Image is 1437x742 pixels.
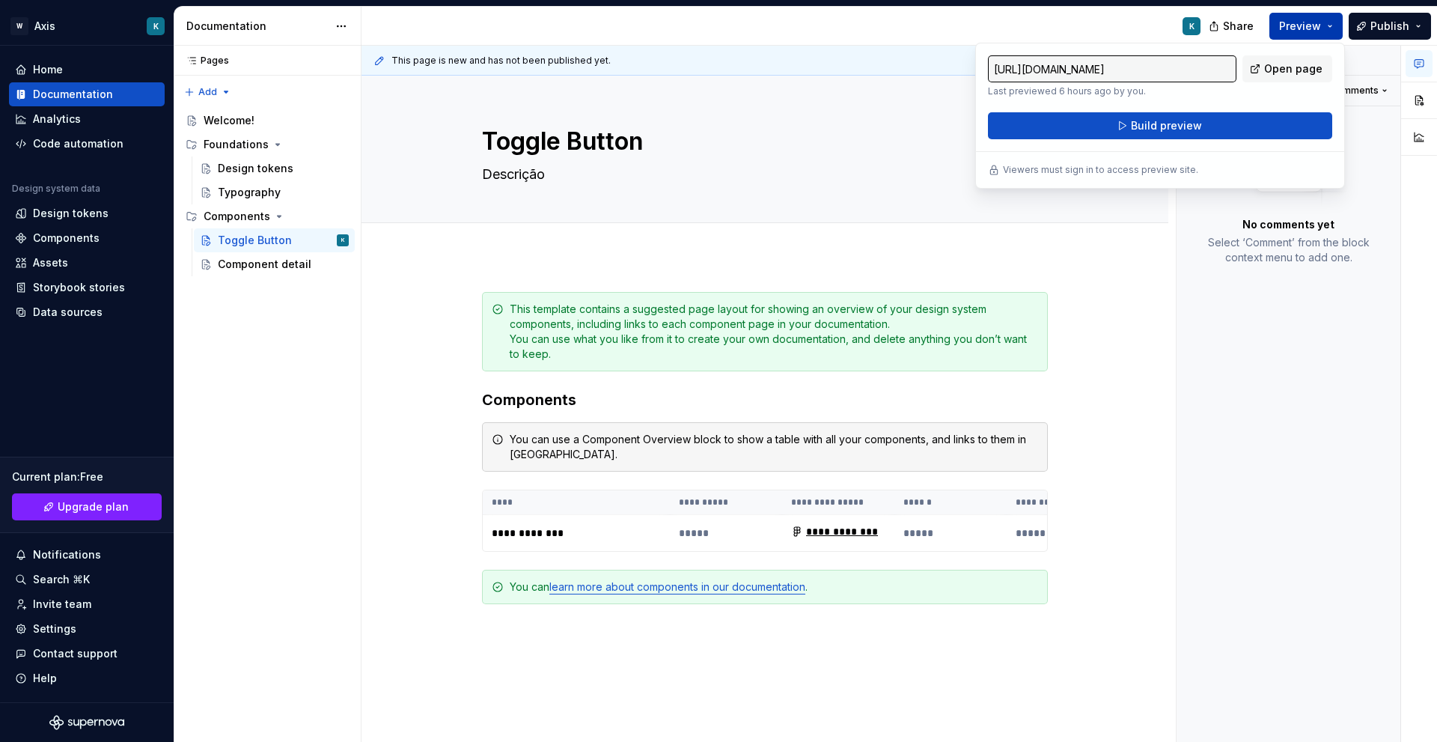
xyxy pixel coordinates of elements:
div: Current plan : Free [12,469,162,484]
div: Foundations [204,137,269,152]
span: Add [198,86,217,98]
a: learn more about components in our documentation [549,580,805,593]
div: Documentation [33,87,113,102]
textarea: Toggle Button [479,124,1045,159]
div: You can use a Component Overview block to show a table with all your components, and links to the... [510,432,1038,462]
div: Components [33,231,100,246]
a: Assets [9,251,165,275]
a: Welcome! [180,109,355,133]
div: Design tokens [33,206,109,221]
div: Foundations [180,133,355,156]
a: Code automation [9,132,165,156]
button: Share [1201,13,1263,40]
p: Select ‘Comment’ from the block context menu to add one. [1195,235,1382,265]
a: Typography [194,180,355,204]
div: Design system data [12,183,100,195]
button: Open comments [1298,80,1394,101]
div: Notifications [33,547,101,562]
button: Help [9,666,165,690]
div: Components [180,204,355,228]
a: Component detail [194,252,355,276]
button: Notifications [9,543,165,567]
div: Component detail [218,257,311,272]
span: This page is new and has not been published yet. [391,55,611,67]
p: Viewers must sign in to access preview site. [1003,164,1198,176]
div: Design tokens [218,161,293,176]
div: Storybook stories [33,280,125,295]
div: Toggle Button [218,233,292,248]
div: Code automation [33,136,123,151]
a: Analytics [9,107,165,131]
div: K [1189,20,1195,32]
span: Build preview [1131,118,1202,133]
a: Components [9,226,165,250]
div: K [153,20,159,32]
a: Upgrade plan [12,493,162,520]
button: WAxisK [3,10,171,42]
div: Assets [33,255,68,270]
a: Storybook stories [9,276,165,299]
div: Components [204,209,270,224]
div: Pages [180,55,229,67]
a: Design tokens [9,201,165,225]
button: Search ⌘K [9,568,165,592]
div: You can . [510,580,1038,594]
button: Build preview [988,112,1332,139]
div: K [341,233,345,248]
div: Analytics [33,112,81,127]
div: W [10,17,28,35]
div: Settings [33,621,76,636]
div: Page tree [180,109,355,276]
div: Documentation [186,19,328,34]
div: Data sources [33,305,103,320]
a: Toggle ButtonK [194,228,355,252]
div: Search ⌘K [33,572,90,587]
a: Documentation [9,82,165,106]
p: Last previewed 6 hours ago by you. [988,85,1236,97]
button: Preview [1269,13,1343,40]
div: Help [33,671,57,686]
textarea: Descrição [479,162,1045,186]
span: Upgrade plan [58,499,129,514]
div: Invite team [33,597,91,612]
div: Home [33,62,63,77]
button: Contact support [9,642,165,666]
span: Preview [1279,19,1321,34]
svg: Supernova Logo [49,715,124,730]
a: Settings [9,617,165,641]
span: Publish [1370,19,1409,34]
h3: Components [482,389,1048,410]
a: Open page [1242,55,1332,82]
a: Home [9,58,165,82]
div: Contact support [33,646,118,661]
a: Data sources [9,300,165,324]
div: Typography [218,185,281,200]
div: This template contains a suggested page layout for showing an overview of your design system comp... [510,302,1038,362]
span: Open page [1264,61,1322,76]
span: Share [1223,19,1254,34]
div: Welcome! [204,113,254,128]
button: Add [180,82,236,103]
p: No comments yet [1242,217,1334,232]
div: Axis [34,19,55,34]
a: Invite team [9,592,165,616]
button: Publish [1349,13,1431,40]
a: Design tokens [194,156,355,180]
